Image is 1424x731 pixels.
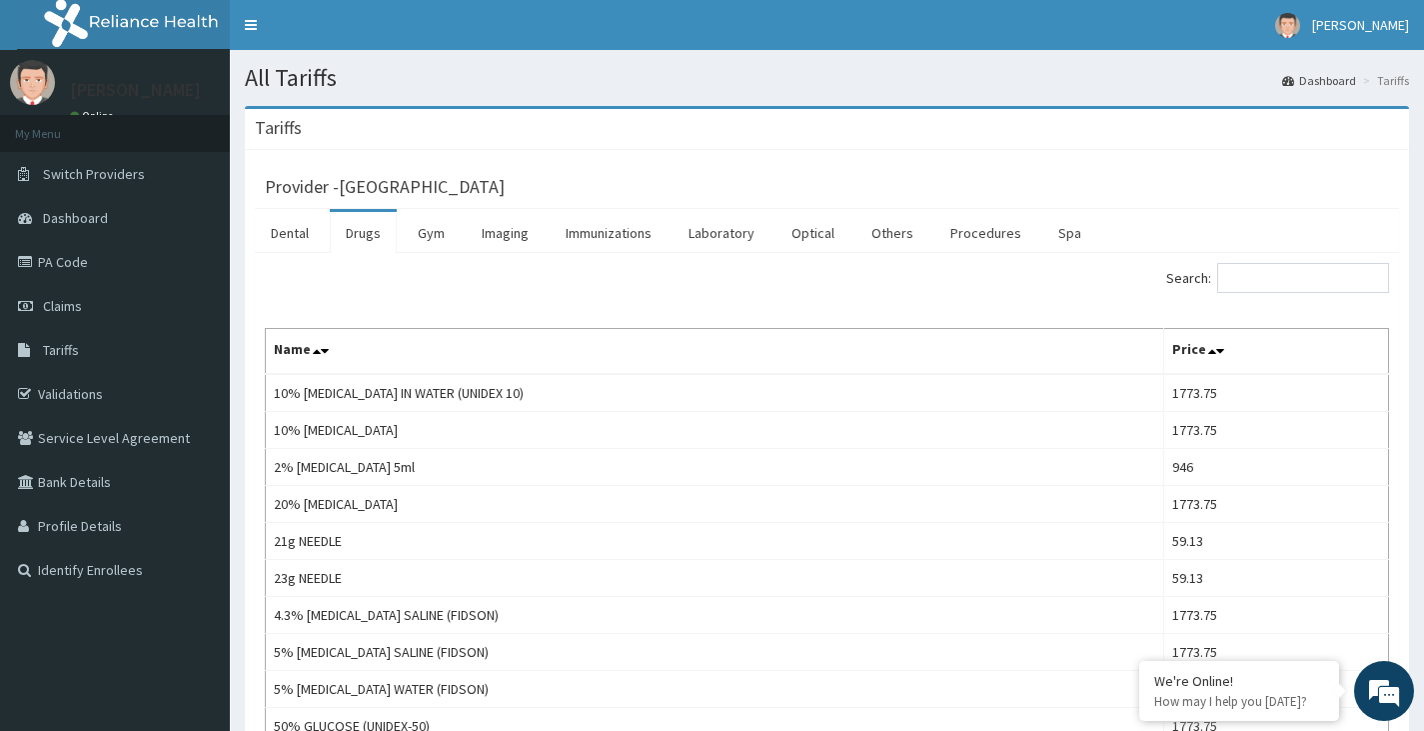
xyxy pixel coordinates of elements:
td: 4.3% [MEDICAL_DATA] SALINE (FIDSON) [266,597,1164,634]
span: [PERSON_NAME] [1312,16,1409,34]
td: 10% [MEDICAL_DATA] IN WATER (UNIDEX 10) [266,374,1164,412]
img: User Image [1275,13,1300,38]
span: Switch Providers [43,165,145,183]
a: Drugs [330,212,397,254]
td: 1773.75 [1164,486,1389,523]
td: 946 [1164,449,1389,486]
div: Minimize live chat window [328,10,376,58]
td: 20% [MEDICAL_DATA] [266,486,1164,523]
label: Search: [1166,263,1389,293]
td: 5% [MEDICAL_DATA] WATER (FIDSON) [266,671,1164,708]
td: 10% [MEDICAL_DATA] [266,412,1164,449]
h1: All Tariffs [245,65,1409,91]
td: 1773.75 [1164,634,1389,671]
td: 21g NEEDLE [266,523,1164,560]
span: We're online! [116,231,276,433]
a: Gym [402,212,461,254]
a: Dashboard [1282,72,1356,89]
td: 1773.75 [1164,597,1389,634]
td: 5% [MEDICAL_DATA] SALINE (FIDSON) [266,634,1164,671]
a: Others [855,212,929,254]
div: We're Online! [1154,672,1324,690]
img: User Image [10,60,55,105]
td: 1773.75 [1164,374,1389,412]
img: d_794563401_company_1708531726252_794563401 [37,100,81,150]
p: [PERSON_NAME] [70,81,201,99]
textarea: Type your message and hit 'Enter' [10,504,381,574]
li: Tariffs [1358,72,1409,89]
a: Immunizations [550,212,668,254]
td: 1773.75 [1164,412,1389,449]
span: Tariffs [43,341,79,359]
a: Procedures [934,212,1037,254]
a: Spa [1042,212,1097,254]
a: Imaging [466,212,545,254]
a: Laboratory [673,212,770,254]
h3: Tariffs [255,119,302,137]
a: Optical [775,212,850,254]
span: Claims [43,297,82,315]
a: Dental [255,212,325,254]
input: Search: [1217,263,1389,293]
th: Name [266,329,1164,375]
span: Dashboard [43,209,108,227]
p: How may I help you today? [1154,693,1324,710]
td: 59.13 [1164,523,1389,560]
td: 59.13 [1164,560,1389,597]
td: 23g NEEDLE [266,560,1164,597]
div: Chat with us now [104,112,336,138]
a: Online [70,109,118,123]
td: 2% [MEDICAL_DATA] 5ml [266,449,1164,486]
th: Price [1164,329,1389,375]
h3: Provider - [GEOGRAPHIC_DATA] [265,178,505,196]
